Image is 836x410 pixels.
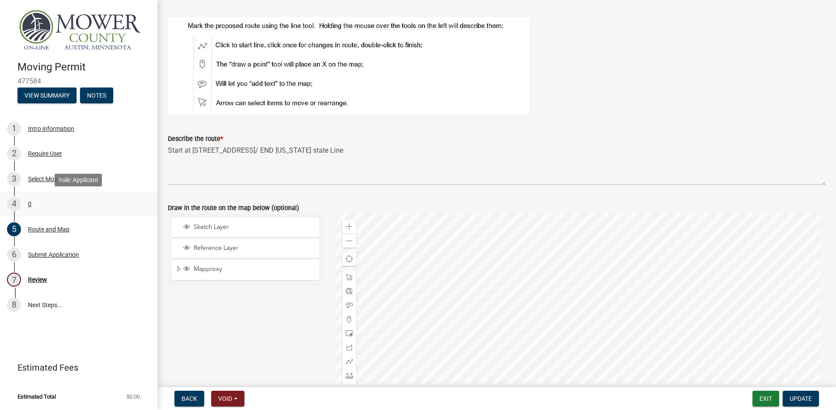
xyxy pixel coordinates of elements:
[181,395,197,402] span: Back
[17,9,143,52] img: Mower County, Minnesota
[168,136,223,142] label: Describe the route
[182,244,316,253] div: Reference Layer
[174,391,204,406] button: Back
[752,391,779,406] button: Exit
[17,394,56,399] span: Estimated Total
[172,218,319,238] li: Sketch Layer
[7,248,21,262] div: 6
[55,174,102,186] div: Role: Applicant
[171,216,320,283] ul: Layer List
[168,205,299,211] label: Draw in the route on the map below (optional)
[182,223,316,232] div: Sketch Layer
[7,122,21,136] div: 1
[28,252,79,258] div: Submit Application
[28,277,47,283] div: Review
[126,394,140,399] span: $0.00
[192,223,316,231] span: Sketch Layer
[80,92,113,99] wm-modal-confirm: Notes
[7,273,21,287] div: 7
[342,234,356,248] div: Zoom out
[218,395,232,402] span: Void
[28,176,63,182] div: Select Mover
[7,359,143,376] a: Estimated Fees
[17,88,77,103] button: View Summary
[182,265,316,274] div: Mapproxy
[175,265,182,274] span: Expand
[7,222,21,236] div: 5
[7,298,21,312] div: 8
[7,147,21,161] div: 2
[192,265,316,273] span: Mapproxy
[7,197,21,211] div: 4
[211,391,244,406] button: Void
[80,88,113,103] button: Notes
[7,172,21,186] div: 3
[17,61,150,74] h4: Moving Permit
[192,244,316,252] span: Reference Layer
[790,395,812,402] span: Update
[17,77,140,85] span: 477584
[342,220,356,234] div: Zoom in
[172,260,319,280] li: Mapproxy
[17,92,77,99] wm-modal-confirm: Summary
[172,239,319,259] li: Reference Layer
[28,226,70,232] div: Route and Map
[342,252,356,266] div: Find my location
[28,126,74,132] div: Intro information
[28,151,62,157] div: Require User
[168,17,529,114] img: map_route_help-sm_333da6f5-167d-485a-96c0-a4452233efe1.jpg
[28,201,31,207] div: 0
[783,391,819,406] button: Update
